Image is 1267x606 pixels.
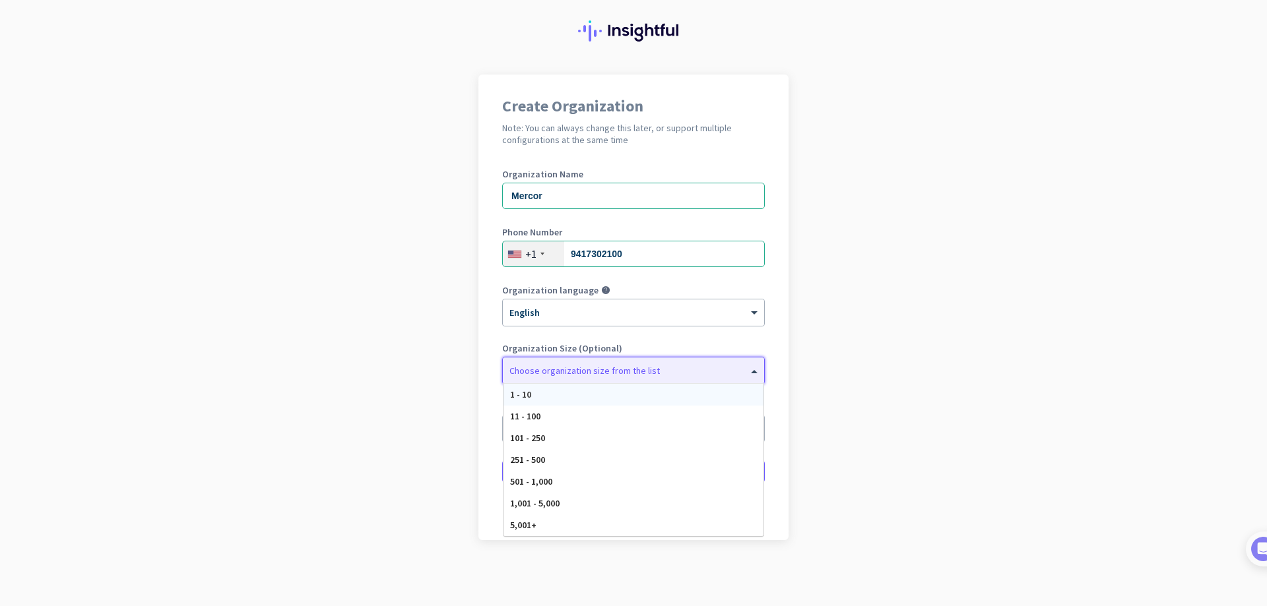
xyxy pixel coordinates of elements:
i: help [601,286,610,295]
label: Organization Name [502,169,765,179]
div: Options List [504,384,763,536]
span: 11 - 100 [510,410,540,422]
span: 1,001 - 5,000 [510,497,560,509]
span: 1 - 10 [510,388,531,400]
span: 5,001+ [510,519,536,531]
span: 251 - 500 [510,454,545,466]
h1: Create Organization [502,98,765,114]
img: Insightful [578,20,689,42]
input: What is the name of your organization? [502,183,765,209]
label: Organization Size (Optional) [502,344,765,353]
label: Organization language [502,286,599,295]
span: 501 - 1,000 [510,475,552,487]
div: +1 [525,247,536,260]
input: 201-555-0123 [502,241,765,267]
h2: Note: You can always change this later, or support multiple configurations at the same time [502,122,765,146]
span: 101 - 250 [510,432,545,444]
label: Phone Number [502,227,765,237]
button: Create Organization [502,460,765,483]
label: Organization Time Zone [502,402,765,411]
div: Go back [502,507,765,516]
